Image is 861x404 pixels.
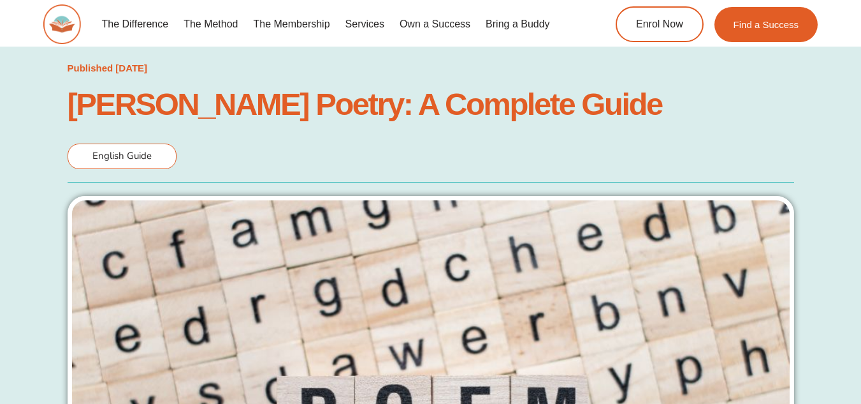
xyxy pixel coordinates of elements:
span: Published [68,63,113,73]
span: Find a Success [734,20,799,29]
a: Bring a Buddy [478,10,558,39]
time: [DATE] [115,63,147,73]
a: Find a Success [714,7,818,42]
span: Enrol Now [636,19,683,29]
a: Enrol Now [616,6,704,42]
a: Services [338,10,392,39]
a: Published [DATE] [68,59,148,77]
nav: Menu [94,10,571,39]
a: The Method [176,10,245,39]
a: Own a Success [392,10,478,39]
a: The Difference [94,10,176,39]
a: The Membership [246,10,338,39]
span: English Guide [92,149,152,162]
h1: [PERSON_NAME] Poetry: A Complete Guide [68,90,794,118]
